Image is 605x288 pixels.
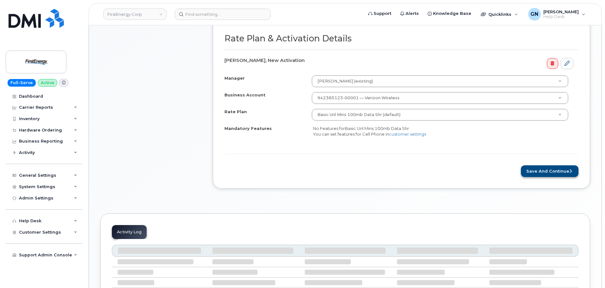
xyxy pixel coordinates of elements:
span: 942385123-00001 — Verizon Wireless [314,95,400,101]
span: Basic Unl Mins 100mb Data Shr (default) [317,112,400,117]
a: [PERSON_NAME] (existing) [312,76,568,87]
span: Help Desk [543,14,579,19]
h4: [PERSON_NAME], New Activation [224,58,573,63]
a: Alerts [396,7,423,20]
a: customer settings [389,132,426,137]
span: [PERSON_NAME] [543,9,579,14]
span: Support [374,10,391,17]
a: Support [364,7,396,20]
div: Geoffrey Newport [524,8,590,21]
span: Quicklinks [488,12,511,17]
label: Manager [224,75,245,81]
a: Knowledge Base [423,7,476,20]
h2: Rate Plan & Activation Details [224,34,578,43]
span: No Features for You can set features for Cell Phone in [313,126,426,137]
a: 942385123-00001 — Verizon Wireless [312,92,568,104]
span: Knowledge Base [433,10,471,17]
button: Save and Continue [521,165,578,177]
iframe: Messenger Launcher [577,260,600,283]
a: Basic Unl Mins 100mb Data Shr (default) [312,109,568,120]
span: GN [530,10,538,18]
div: Quicklinks [476,8,522,21]
input: Find something... [175,9,271,20]
label: Business Account [224,92,266,98]
span: Alerts [406,10,419,17]
span: [PERSON_NAME] (existing) [314,78,373,84]
a: FirstEnergy Corp [103,9,167,20]
label: Mandatory Features [224,126,272,132]
span: Basic Unl Mins 100mb Data Shr [345,126,409,131]
label: Rate Plan [224,109,247,115]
